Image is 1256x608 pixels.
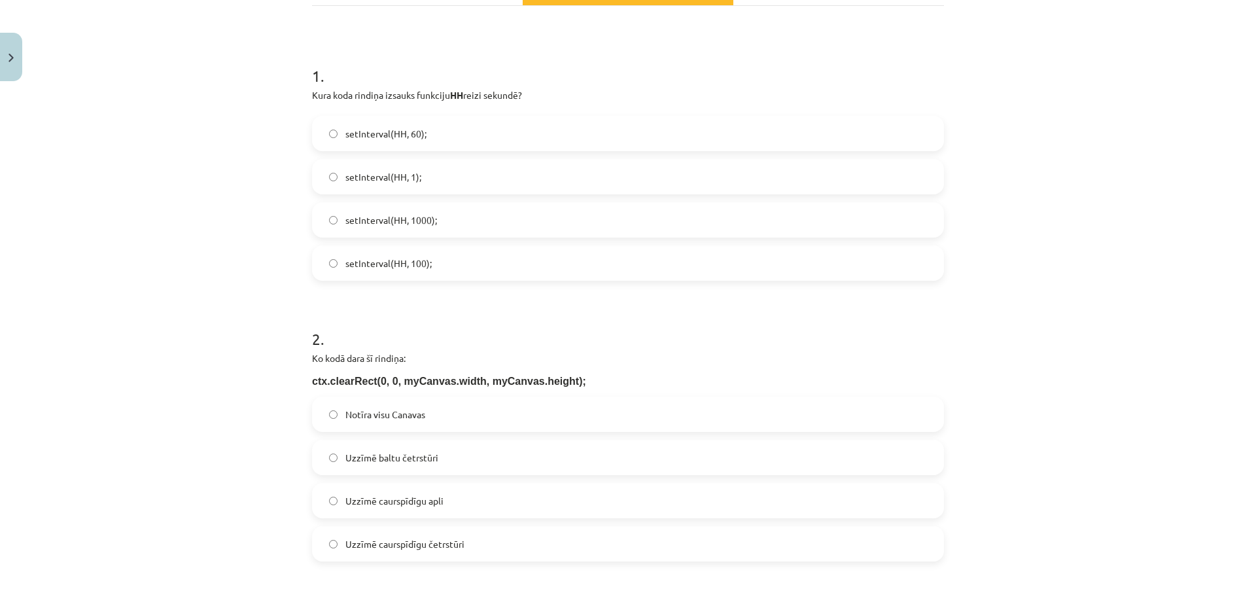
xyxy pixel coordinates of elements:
img: icon-close-lesson-0947bae3869378f0d4975bcd49f059093ad1ed9edebbc8119c70593378902aed.svg [9,54,14,62]
span: Uzzīmē caurspīdīgu četrstūri [345,537,464,551]
p: Kura koda rindiņa izsauks funkciju reizi sekundē? [312,88,944,102]
input: setInterval(HH, 1); [329,173,338,181]
input: setInterval(HH, 100); [329,259,338,268]
span: Notīra visu Canavas [345,408,425,421]
span: ctx.clearRect(0, 0, myCanvas.width, myCanvas.height); [312,376,586,387]
h1: 1 . [312,44,944,84]
span: setInterval(HH, 1000); [345,213,437,227]
span: setInterval(HH, 1); [345,170,421,184]
input: Uzzīmē caurspīdīgu četrstūri [329,540,338,548]
input: Uzzīmē caurspīdīgu apli [329,497,338,505]
span: Uzzīmē baltu četrstūri [345,451,438,465]
input: setInterval(HH, 60); [329,130,338,138]
input: Uzzīmē baltu četrstūri [329,454,338,462]
span: setInterval(HH, 100); [345,257,432,270]
span: Uzzīmē caurspīdīgu apli [345,494,444,508]
input: setInterval(HH, 1000); [329,216,338,224]
input: Notīra visu Canavas [329,410,338,419]
h1: 2 . [312,307,944,348]
strong: HH [450,89,463,101]
span: setInterval(HH, 60); [345,127,427,141]
p: Ko kodā dara šī rindiņa: [312,351,944,365]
